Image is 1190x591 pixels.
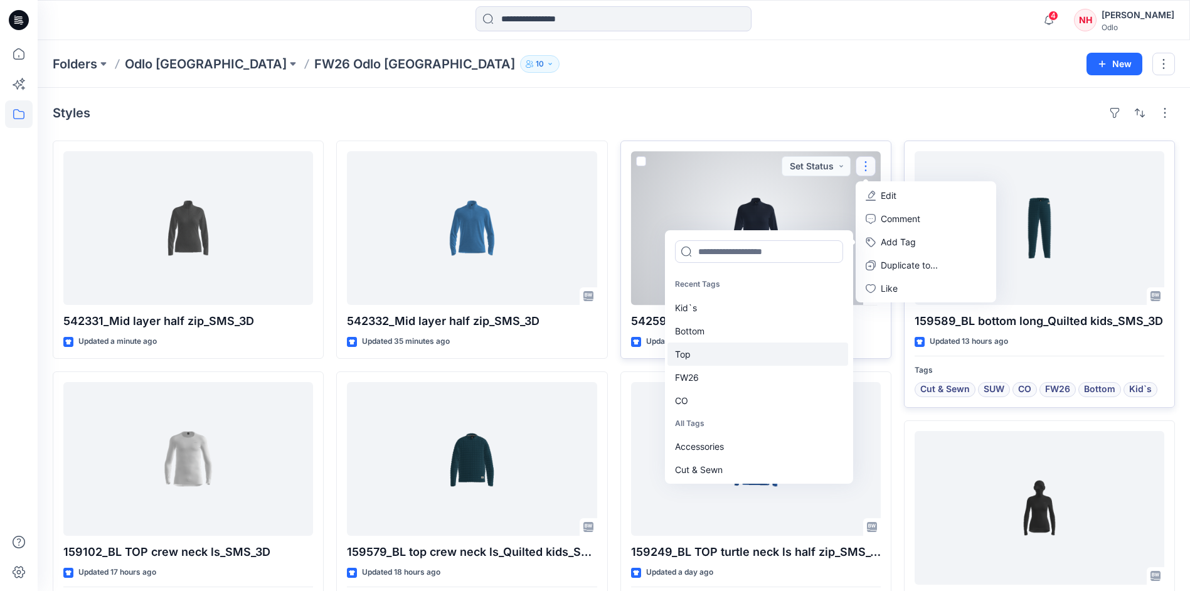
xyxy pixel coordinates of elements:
[63,543,313,561] p: 159102_BL TOP crew neck ls_SMS_3D
[362,335,450,348] p: Updated 35 minutes ago
[915,151,1164,305] a: 159589_BL bottom long_Quilted kids_SMS_3D
[1102,8,1174,23] div: [PERSON_NAME]
[1086,53,1142,75] button: New
[1074,9,1097,31] div: NH
[881,258,938,272] p: Duplicate to...
[347,543,597,561] p: 159579_BL top crew neck ls_Quilted kids_SMS_3D
[667,435,848,458] div: Accessories
[631,543,881,561] p: 159249_BL TOP turtle neck ls half zip_SMS_3D
[347,151,597,305] a: 542332_Mid layer half zip_SMS_3D
[646,566,713,579] p: Updated a day ago
[78,566,156,579] p: Updated 17 hours ago
[1045,382,1070,397] span: FW26
[362,566,440,579] p: Updated 18 hours ago
[858,184,994,207] a: Edit
[920,382,970,397] span: Cut & Sewn
[631,312,881,330] p: 542591_Mid layer half zip_SMS_3D
[347,382,597,536] a: 159579_BL top crew neck ls_Quilted kids_SMS_3D
[1129,382,1152,397] span: Kid`s
[667,458,848,481] div: Cut & Sewn
[631,382,881,536] a: 159249_BL TOP turtle neck ls half zip_SMS_3D
[631,151,881,305] a: 542591_Mid layer half zip_SMS_3D
[520,55,560,73] button: 10
[536,57,544,71] p: 10
[881,189,896,202] p: Edit
[347,312,597,330] p: 542332_Mid layer half zip_SMS_3D
[930,335,1008,348] p: Updated 13 hours ago
[667,319,848,343] div: Bottom
[53,55,97,73] a: Folders
[63,312,313,330] p: 542331_Mid layer half zip_SMS_3D
[125,55,287,73] a: Odlo [GEOGRAPHIC_DATA]
[881,212,920,225] p: Comment
[667,343,848,366] div: Top
[881,282,898,295] p: Like
[858,230,994,253] button: Add Tag
[646,335,721,348] p: Updated an hour ago
[1084,382,1115,397] span: Bottom
[667,273,848,296] p: Recent Tags
[667,366,848,389] div: FW26
[667,296,848,319] div: Kid`s
[915,431,1164,585] a: 159141_BL TOP facemask ls_SMS_3D
[915,364,1164,377] p: Tags
[1018,382,1031,397] span: CO
[1102,23,1174,32] div: Odlo
[63,151,313,305] a: 542331_Mid layer half zip_SMS_3D
[1048,11,1058,21] span: 4
[667,389,848,412] div: CO
[984,382,1004,397] span: SUW
[667,412,848,435] p: All Tags
[63,382,313,536] a: 159102_BL TOP crew neck ls_SMS_3D
[78,335,157,348] p: Updated a minute ago
[53,105,90,120] h4: Styles
[915,312,1164,330] p: 159589_BL bottom long_Quilted kids_SMS_3D
[314,55,515,73] p: FW26 Odlo [GEOGRAPHIC_DATA]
